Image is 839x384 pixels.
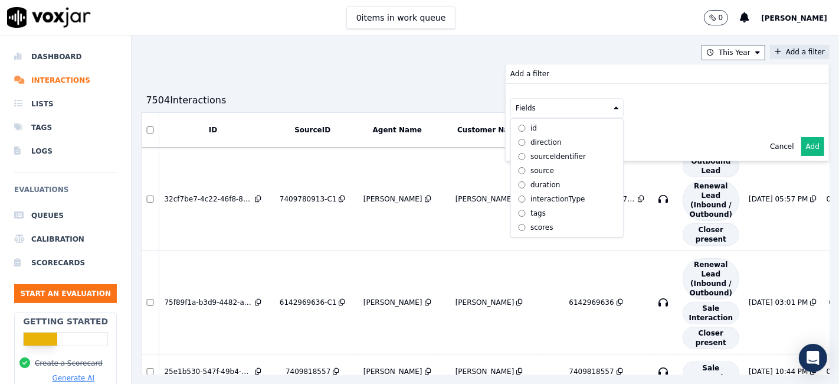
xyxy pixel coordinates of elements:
[14,251,117,275] a: Scorecards
[530,166,554,175] div: source
[518,196,526,203] input: interactionType
[683,155,740,177] span: Outbound Lead
[683,302,740,324] span: Sale Interaction
[683,180,740,221] span: Renewal Lead (Inbound / Outbound)
[702,45,765,60] button: This Year
[510,69,549,79] p: Add a filter
[14,284,117,303] button: Start an Evaluation
[518,210,526,217] input: tags
[280,194,337,204] div: 7409780913-C1
[761,11,839,25] button: [PERSON_NAME]
[530,194,585,204] div: interactionType
[373,125,422,135] button: Agent Name
[530,223,553,232] div: scores
[14,69,117,92] a: Interactions
[719,13,723,22] p: 0
[164,194,253,204] div: 32cf7be7-4c22-46f8-8b18-1b564a22157a
[510,98,624,118] button: Fields
[14,92,117,116] a: Lists
[801,137,824,156] button: Add
[14,45,117,69] a: Dashboard
[761,14,827,22] span: [PERSON_NAME]
[683,362,740,384] span: Sale Interaction
[14,116,117,139] a: Tags
[569,298,614,307] div: 6142969636
[23,315,108,327] h2: Getting Started
[14,204,117,227] a: Queues
[530,209,546,218] div: tags
[286,367,330,376] div: 7409818557
[518,125,526,132] input: id
[749,298,808,307] div: [DATE] 03:01 PM
[14,183,117,204] h6: Evaluations
[704,10,740,25] button: 0
[569,367,614,376] div: 7409818557
[770,142,794,151] button: Cancel
[280,298,337,307] div: 6142969636-C1
[749,367,808,376] div: [DATE] 10:44 PM
[363,194,422,204] div: [PERSON_NAME]
[457,125,521,135] button: Customer Name
[518,167,526,175] input: source
[704,10,729,25] button: 0
[7,7,91,28] img: voxjar logo
[518,181,526,189] input: duration
[530,152,586,161] div: sourceIdentifier
[683,327,740,349] span: Closer present
[164,298,253,307] div: 75f89f1a-b3d9-4482-a44f-b6f29530a027
[146,93,226,108] div: 7504 Interaction s
[518,224,526,232] input: scores
[530,180,561,190] div: duration
[683,258,740,300] span: Renewal Lead (Inbound / Outbound)
[14,139,117,163] a: Logs
[530,138,562,147] div: direction
[363,298,422,307] div: [PERSON_NAME]
[294,125,330,135] button: SourceID
[164,367,253,376] div: 25e1b530-547f-49b4-b5b2-ca27abfcad5e
[35,359,103,368] button: Create a Scorecard
[455,298,514,307] div: [PERSON_NAME]
[346,6,456,29] button: 0items in work queue
[770,45,830,59] button: Add a filterAdd a filter Fields id direction sourceIdentifier source duration interactionType tag...
[455,194,514,204] div: [PERSON_NAME]
[455,367,514,376] div: [PERSON_NAME]
[518,139,526,147] input: direction
[14,227,117,251] a: Calibration
[363,367,422,376] div: [PERSON_NAME]
[683,223,740,246] span: Closer present
[749,194,808,204] div: [DATE] 05:57 PM
[518,153,526,161] input: sourceIdentifier
[209,125,217,135] button: ID
[799,344,827,372] div: Open Intercom Messenger
[530,123,537,133] div: id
